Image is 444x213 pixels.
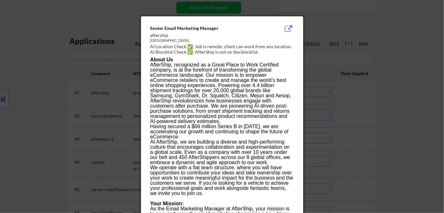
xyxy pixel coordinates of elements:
div: AI Blocklist Check ✅: AfterShip is not on the blocklist. [150,49,297,55]
div: [GEOGRAPHIC_DATA] [150,38,262,43]
div: aftership [150,32,262,39]
div: Senior Email Marketing Manager [150,25,262,31]
p: We operate with a flat team structure, where you will have opportunities to contribute your ideas... [150,165,294,201]
div: AI Location Check ✅: Job is remote; client can work from any location. [150,43,297,50]
p: At AfterShip, we are building a diverse and high-performing culture that encourages collaboration... [150,139,294,165]
p: AfterShip, recognized as a Great Place to Work Certified company, is at the forefront of transfor... [150,62,294,124]
strong: About Us [150,57,173,62]
strong: Your Mission: [150,201,184,206]
p: Having secured a $66 million Series B in [DATE], we are accelerating our growth and continuing to... [150,124,294,139]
